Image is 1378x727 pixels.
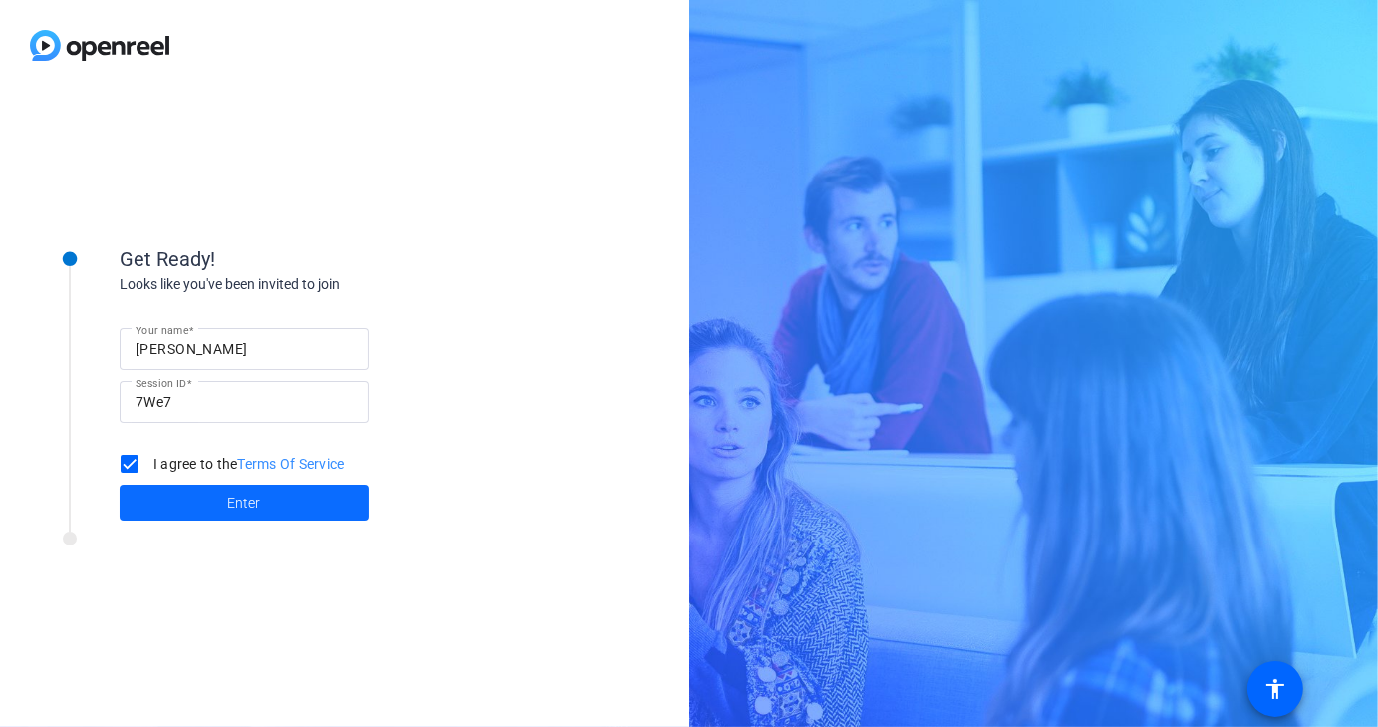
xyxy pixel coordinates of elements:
[120,274,518,295] div: Looks like you've been invited to join
[136,324,188,336] mat-label: Your name
[120,244,518,274] div: Get Ready!
[228,493,261,514] span: Enter
[136,377,186,389] mat-label: Session ID
[149,454,345,474] label: I agree to the
[238,456,345,472] a: Terms Of Service
[120,485,369,521] button: Enter
[1263,677,1287,701] mat-icon: accessibility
